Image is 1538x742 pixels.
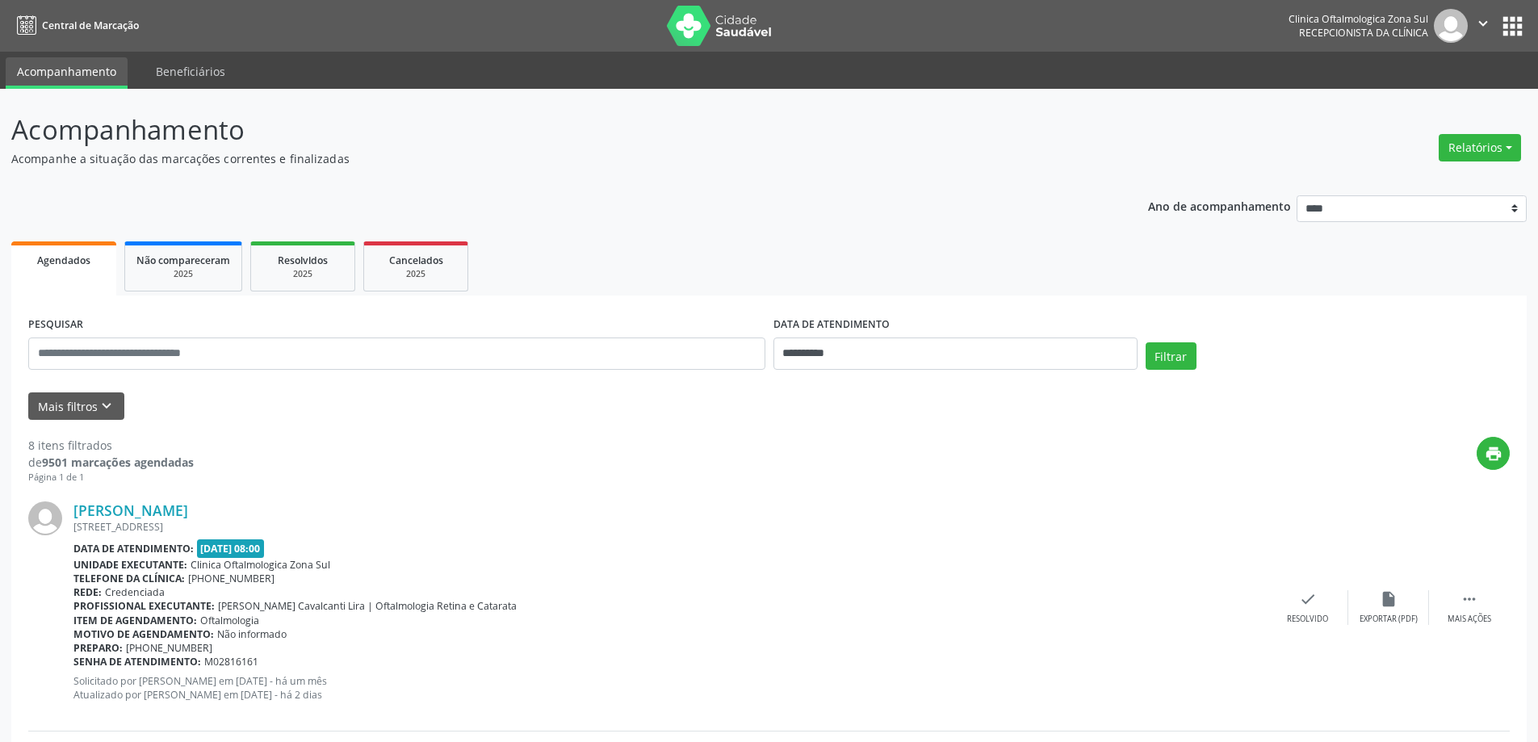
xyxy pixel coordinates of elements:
[1448,614,1491,625] div: Mais ações
[1498,12,1527,40] button: apps
[105,585,165,599] span: Credenciada
[1434,9,1468,43] img: img
[126,641,212,655] span: [PHONE_NUMBER]
[11,12,139,39] a: Central de Marcação
[1468,9,1498,43] button: 
[217,627,287,641] span: Não informado
[73,501,188,519] a: [PERSON_NAME]
[1360,614,1418,625] div: Exportar (PDF)
[28,312,83,337] label: PESQUISAR
[98,397,115,415] i: keyboard_arrow_down
[375,268,456,280] div: 2025
[73,627,214,641] b: Motivo de agendamento:
[28,471,194,484] div: Página 1 de 1
[278,254,328,267] span: Resolvidos
[73,520,1268,534] div: [STREET_ADDRESS]
[188,572,274,585] span: [PHONE_NUMBER]
[73,585,102,599] b: Rede:
[1380,590,1398,608] i: insert_drive_file
[1299,590,1317,608] i: check
[1460,590,1478,608] i: 
[73,558,187,572] b: Unidade executante:
[262,268,343,280] div: 2025
[200,614,259,627] span: Oftalmologia
[73,674,1268,702] p: Solicitado por [PERSON_NAME] em [DATE] - há um mês Atualizado por [PERSON_NAME] em [DATE] - há 2 ...
[218,599,517,613] span: [PERSON_NAME] Cavalcanti Lira | Oftalmologia Retina e Catarata
[42,455,194,470] strong: 9501 marcações agendadas
[73,614,197,627] b: Item de agendamento:
[136,254,230,267] span: Não compareceram
[136,268,230,280] div: 2025
[37,254,90,267] span: Agendados
[6,57,128,89] a: Acompanhamento
[73,542,194,555] b: Data de atendimento:
[1148,195,1291,216] p: Ano de acompanhamento
[73,572,185,585] b: Telefone da clínica:
[11,110,1072,150] p: Acompanhamento
[389,254,443,267] span: Cancelados
[11,150,1072,167] p: Acompanhe a situação das marcações correntes e finalizadas
[145,57,237,86] a: Beneficiários
[73,655,201,669] b: Senha de atendimento:
[1146,342,1196,370] button: Filtrar
[1474,15,1492,32] i: 
[28,392,124,421] button: Mais filtroskeyboard_arrow_down
[773,312,890,337] label: DATA DE ATENDIMENTO
[42,19,139,32] span: Central de Marcação
[73,599,215,613] b: Profissional executante:
[191,558,330,572] span: Clinica Oftalmologica Zona Sul
[197,539,265,558] span: [DATE] 08:00
[1289,12,1428,26] div: Clinica Oftalmologica Zona Sul
[204,655,258,669] span: M02816161
[1477,437,1510,470] button: print
[1485,445,1502,463] i: print
[28,454,194,471] div: de
[1287,614,1328,625] div: Resolvido
[73,641,123,655] b: Preparo:
[28,437,194,454] div: 8 itens filtrados
[1439,134,1521,161] button: Relatórios
[28,501,62,535] img: img
[1299,26,1428,40] span: Recepcionista da clínica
